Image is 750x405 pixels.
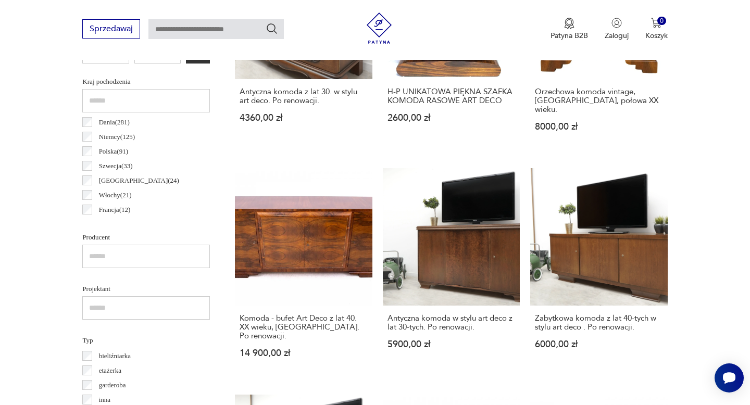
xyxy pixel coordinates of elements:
[99,117,130,128] p: Dania ( 281 )
[240,113,367,122] p: 4360,00 zł
[535,340,662,349] p: 6000,00 zł
[657,17,666,26] div: 0
[387,340,515,349] p: 5900,00 zł
[82,335,210,346] p: Typ
[605,18,629,41] button: Zaloguj
[240,314,367,340] h3: Komoda - bufet Art Deco z lat 40. XX wieku, [GEOGRAPHIC_DATA]. Po renowacji.
[530,168,667,377] a: Zabytkowa komoda z lat 40-tych w stylu art deco . Po renowacji.Zabytkowa komoda z lat 40-tych w s...
[364,12,395,44] img: Patyna - sklep z meblami i dekoracjami vintage
[383,168,520,377] a: Antyczna komoda w stylu art deco z lat 30-tych. Po renowacji.Antyczna komoda w stylu art deco z l...
[240,349,367,358] p: 14 900,00 zł
[564,18,574,29] img: Ikona medalu
[551,18,588,41] button: Patyna B2B
[99,175,179,186] p: [GEOGRAPHIC_DATA] ( 24 )
[82,232,210,243] p: Producent
[535,87,662,114] h3: Orzechowa komoda vintage, [GEOGRAPHIC_DATA], połowa XX wieku.
[99,350,131,362] p: bieliźniarka
[611,18,622,28] img: Ikonka użytkownika
[651,18,661,28] img: Ikona koszyka
[99,160,133,172] p: Szwecja ( 33 )
[82,283,210,295] p: Projektant
[715,363,744,393] iframe: Smartsupp widget button
[605,31,629,41] p: Zaloguj
[99,379,126,391] p: garderoba
[82,19,140,39] button: Sprzedawaj
[551,31,588,41] p: Patyna B2B
[99,146,128,157] p: Polska ( 91 )
[99,131,135,143] p: Niemcy ( 125 )
[266,22,278,35] button: Szukaj
[387,87,515,105] h3: H-P UNIKATOWA PIĘKNA SZAFKA KOMODA RASOWE ART DECO
[240,87,367,105] h3: Antyczna komoda z lat 30. w stylu art deco. Po renowacji.
[235,168,372,377] a: Komoda - bufet Art Deco z lat 40. XX wieku, Polska. Po renowacji.Komoda - bufet Art Deco z lat 40...
[535,314,662,332] h3: Zabytkowa komoda z lat 40-tych w stylu art deco . Po renowacji.
[82,26,140,33] a: Sprzedawaj
[99,204,131,216] p: Francja ( 12 )
[387,314,515,332] h3: Antyczna komoda w stylu art deco z lat 30-tych. Po renowacji.
[99,365,121,376] p: etażerka
[551,18,588,41] a: Ikona medaluPatyna B2B
[535,122,662,131] p: 8000,00 zł
[99,219,137,230] p: Norwegia ( 12 )
[82,76,210,87] p: Kraj pochodzenia
[387,113,515,122] p: 2600,00 zł
[99,189,132,201] p: Włochy ( 21 )
[645,18,668,41] button: 0Koszyk
[645,31,668,41] p: Koszyk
